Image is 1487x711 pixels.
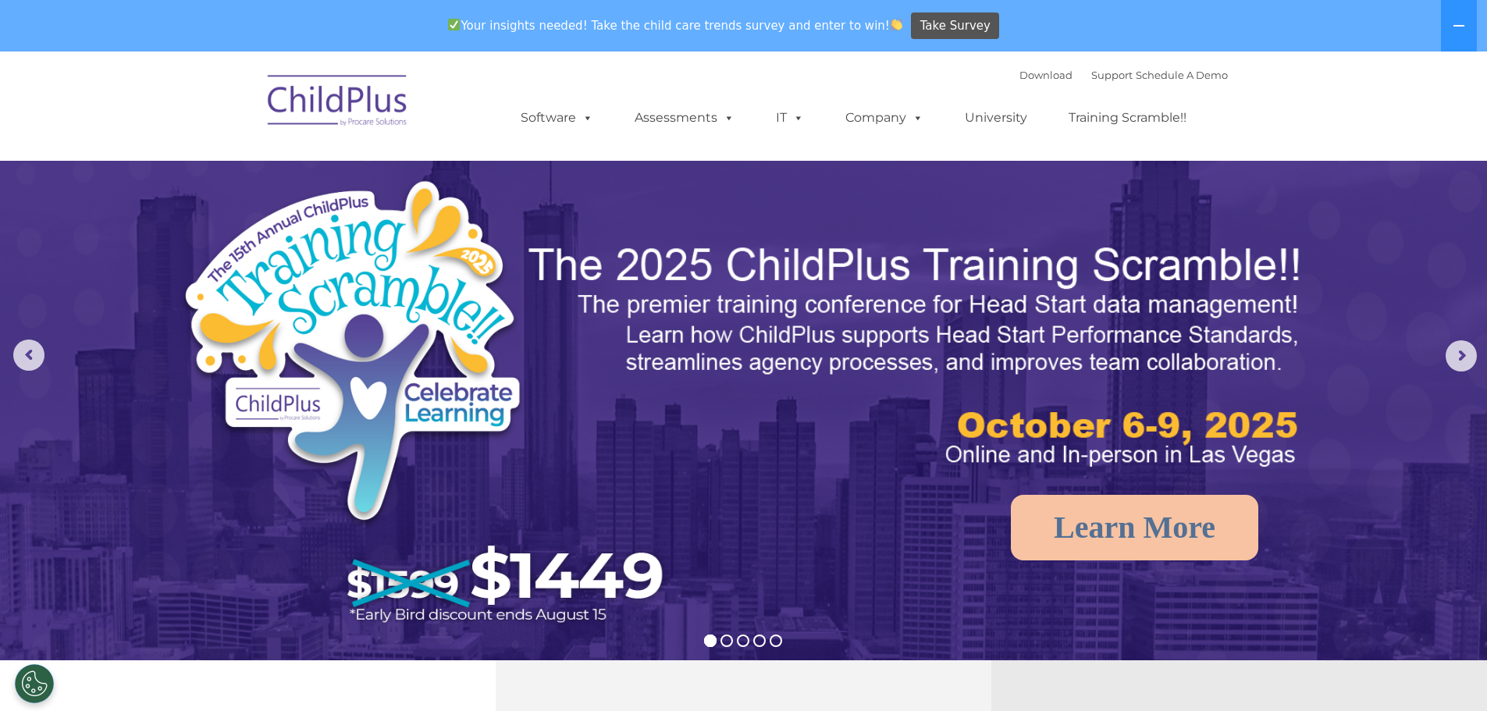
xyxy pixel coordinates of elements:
[1053,102,1202,133] a: Training Scramble!!
[1091,69,1133,81] a: Support
[949,102,1043,133] a: University
[760,102,820,133] a: IT
[1011,495,1258,560] a: Learn More
[1019,69,1073,81] a: Download
[891,19,902,30] img: 👏
[1136,69,1228,81] a: Schedule A Demo
[920,12,991,40] span: Take Survey
[1019,69,1228,81] font: |
[505,102,609,133] a: Software
[619,102,750,133] a: Assessments
[15,664,54,703] button: Cookies Settings
[260,64,416,142] img: ChildPlus by Procare Solutions
[830,102,939,133] a: Company
[448,19,460,30] img: ✅
[911,12,999,40] a: Take Survey
[217,167,283,179] span: Phone number
[442,10,909,41] span: Your insights needed! Take the child care trends survey and enter to win!
[217,103,265,115] span: Last name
